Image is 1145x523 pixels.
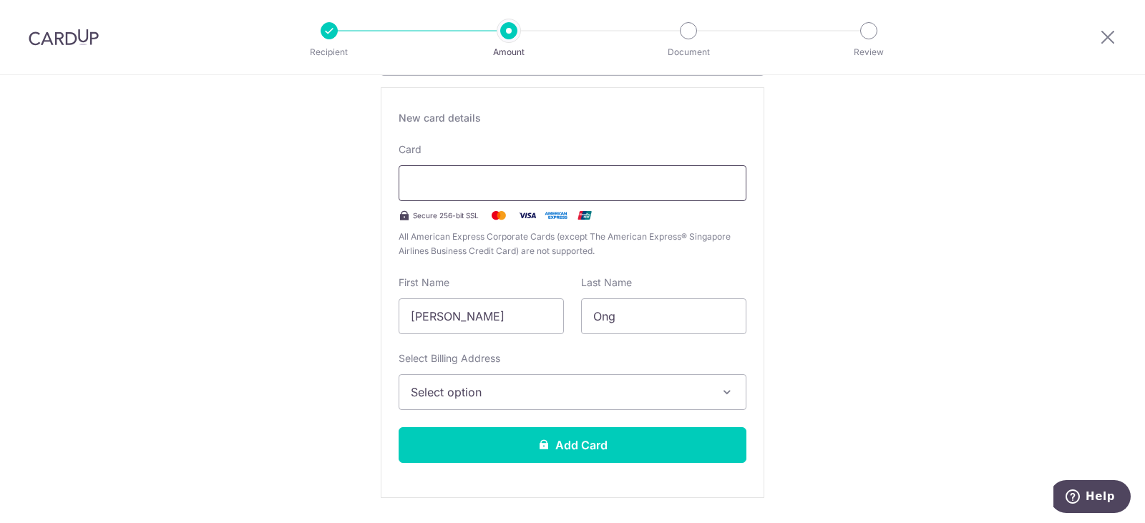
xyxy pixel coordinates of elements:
p: Recipient [276,45,382,59]
img: Visa [513,207,542,224]
input: Cardholder First Name [399,298,564,334]
iframe: Opens a widget where you can find more information [1053,480,1131,516]
div: New card details [399,111,746,125]
img: CardUp [29,29,99,46]
span: Secure 256-bit SSL [413,210,479,221]
button: Add Card [399,427,746,463]
iframe: Secure card payment input frame [411,175,734,192]
img: .alt.amex [542,207,570,224]
label: Card [399,142,422,157]
img: Mastercard [484,207,513,224]
p: Amount [456,45,562,59]
p: Document [635,45,741,59]
span: All American Express Corporate Cards (except The American Express® Singapore Airlines Business Cr... [399,230,746,258]
img: .alt.unionpay [570,207,599,224]
label: Select Billing Address [399,351,500,366]
label: Last Name [581,275,632,290]
label: First Name [399,275,449,290]
span: Select option [411,383,708,401]
input: Cardholder Last Name [581,298,746,334]
button: Select option [399,374,746,410]
p: Review [816,45,922,59]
